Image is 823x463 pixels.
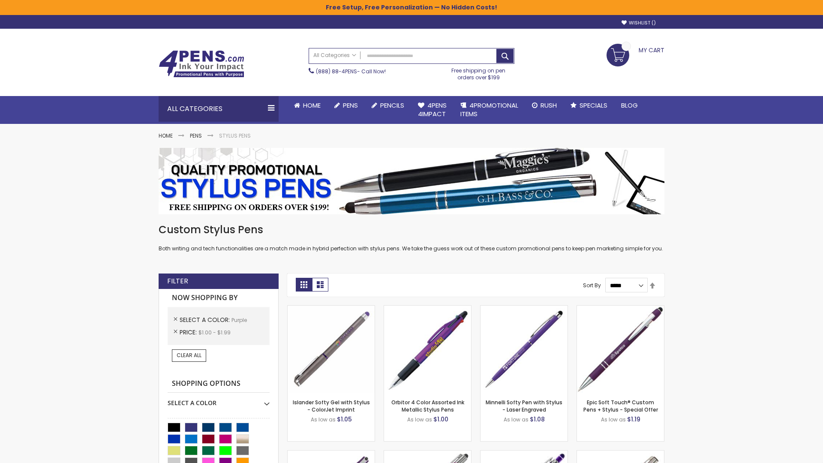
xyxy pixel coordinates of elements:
[486,399,562,413] a: Minnelli Softy Pen with Stylus - Laser Engraved
[316,68,357,75] a: (888) 88-4PENS
[313,52,356,59] span: All Categories
[309,48,360,63] a: All Categories
[180,316,231,324] span: Select A Color
[180,328,198,337] span: Price
[614,96,645,115] a: Blog
[627,415,640,424] span: $1.19
[541,101,557,110] span: Rush
[433,415,448,424] span: $1.00
[391,399,464,413] a: Orbitor 4 Color Assorted Ink Metallic Stylus Pens
[231,316,247,324] span: Purple
[622,20,656,26] a: Wishlist
[564,96,614,115] a: Specials
[384,450,471,457] a: Tres-Chic with Stylus Metal Pen - Standard Laser-Purple
[159,223,664,253] div: Both writing and tech functionalities are a match made in hybrid perfection with stylus pens. We ...
[343,101,358,110] span: Pens
[621,101,638,110] span: Blog
[198,329,231,336] span: $1.00 - $1.99
[577,305,664,313] a: 4P-MS8B-Purple
[172,349,206,361] a: Clear All
[177,352,201,359] span: Clear All
[407,416,432,423] span: As low as
[365,96,411,115] a: Pencils
[287,96,327,115] a: Home
[577,450,664,457] a: Tres-Chic Touch Pen - Standard Laser-Purple
[583,399,658,413] a: Epic Soft Touch® Custom Pens + Stylus - Special Offer
[454,96,525,124] a: 4PROMOTIONALITEMS
[525,96,564,115] a: Rush
[159,223,664,237] h1: Custom Stylus Pens
[481,450,568,457] a: Phoenix Softy with Stylus Pen - Laser-Purple
[384,306,471,393] img: Orbitor 4 Color Assorted Ink Metallic Stylus Pens-Purple
[580,101,607,110] span: Specials
[583,282,601,289] label: Sort By
[167,277,188,286] strong: Filter
[288,305,375,313] a: Islander Softy Gel with Stylus - ColorJet Imprint-Purple
[159,132,173,139] a: Home
[411,96,454,124] a: 4Pens4impact
[303,101,321,110] span: Home
[219,132,251,139] strong: Stylus Pens
[460,101,518,118] span: 4PROMOTIONAL ITEMS
[159,148,664,214] img: Stylus Pens
[481,305,568,313] a: Minnelli Softy Pen with Stylus - Laser Engraved-Purple
[504,416,529,423] span: As low as
[288,306,375,393] img: Islander Softy Gel with Stylus - ColorJet Imprint-Purple
[159,50,244,78] img: 4Pens Custom Pens and Promotional Products
[293,399,370,413] a: Islander Softy Gel with Stylus - ColorJet Imprint
[190,132,202,139] a: Pens
[601,416,626,423] span: As low as
[311,416,336,423] span: As low as
[316,68,386,75] span: - Call Now!
[530,415,545,424] span: $1.08
[418,101,447,118] span: 4Pens 4impact
[168,375,270,393] strong: Shopping Options
[380,101,404,110] span: Pencils
[168,289,270,307] strong: Now Shopping by
[481,306,568,393] img: Minnelli Softy Pen with Stylus - Laser Engraved-Purple
[384,305,471,313] a: Orbitor 4 Color Assorted Ink Metallic Stylus Pens-Purple
[337,415,352,424] span: $1.05
[159,96,279,122] div: All Categories
[288,450,375,457] a: Avendale Velvet Touch Stylus Gel Pen-Purple
[296,278,312,292] strong: Grid
[577,306,664,393] img: 4P-MS8B-Purple
[168,393,270,407] div: Select A Color
[327,96,365,115] a: Pens
[443,64,515,81] div: Free shipping on pen orders over $199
